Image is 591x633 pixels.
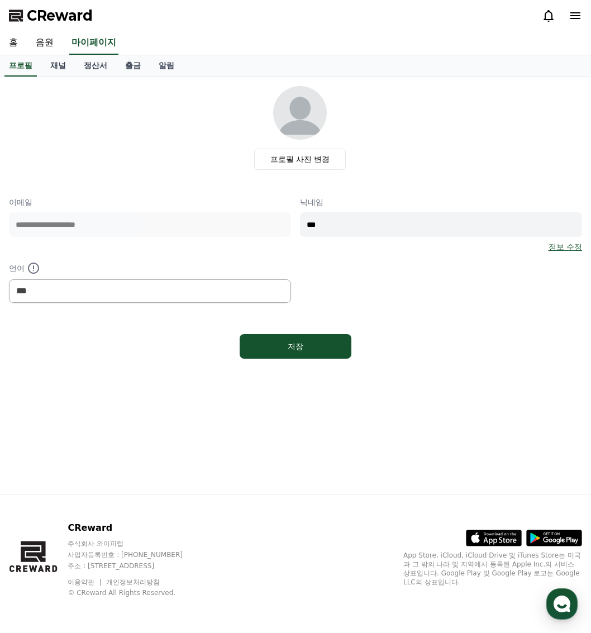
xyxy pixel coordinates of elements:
button: 저장 [240,334,351,359]
p: App Store, iCloud, iCloud Drive 및 iTunes Store는 미국과 그 밖의 나라 및 지역에서 등록된 Apple Inc.의 서비스 상표입니다. Goo... [403,551,582,587]
p: 주소 : [STREET_ADDRESS] [68,561,204,570]
span: CReward [27,7,93,25]
a: 마이페이지 [69,31,118,55]
img: profile_image [273,86,327,140]
p: 사업자등록번호 : [PHONE_NUMBER] [68,550,204,559]
a: CReward [9,7,93,25]
p: 주식회사 와이피랩 [68,539,204,548]
p: 언어 [9,261,291,275]
a: 음원 [27,31,63,55]
a: 프로필 [4,55,37,77]
a: 정보 수정 [549,241,582,253]
a: 알림 [150,55,183,77]
p: CReward [68,521,204,535]
a: 이용약관 [68,578,103,586]
label: 프로필 사진 변경 [254,149,346,170]
a: 개인정보처리방침 [106,578,160,586]
a: 채널 [41,55,75,77]
a: 정산서 [75,55,116,77]
div: 저장 [262,341,329,352]
p: © CReward All Rights Reserved. [68,588,204,597]
a: 출금 [116,55,150,77]
p: 닉네임 [300,197,582,208]
p: 이메일 [9,197,291,208]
